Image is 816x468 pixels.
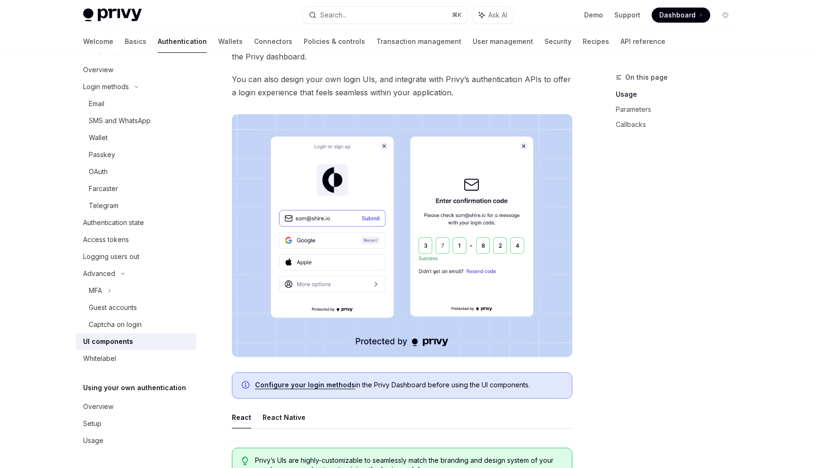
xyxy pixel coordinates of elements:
a: SMS and WhatsApp [76,112,196,129]
a: Guest accounts [76,299,196,316]
a: API reference [620,30,665,53]
div: Access tokens [83,234,129,245]
a: OAuth [76,163,196,180]
div: Captcha on login [89,319,142,330]
div: Login methods [83,81,129,92]
div: SMS and WhatsApp [89,115,151,126]
div: UI components [83,336,133,347]
div: Telegram [89,200,119,211]
div: Logging users out [83,251,139,262]
div: MFA [89,285,102,296]
a: Usage [76,432,196,449]
a: Captcha on login [76,316,196,333]
div: Setup [83,418,102,429]
a: Setup [76,415,196,432]
div: Overview [83,64,113,75]
button: Ask AI [472,7,514,24]
div: Guest accounts [89,302,137,313]
a: Support [614,10,640,20]
img: light logo [83,8,142,22]
a: Overview [76,61,196,78]
a: Basics [125,30,146,53]
a: Authentication [158,30,207,53]
a: Access tokens [76,231,196,248]
button: React Native [263,406,306,428]
a: Security [544,30,571,53]
a: UI components [76,333,196,350]
a: Dashboard [652,8,710,23]
svg: Tip [242,457,248,465]
div: Wallet [89,132,108,143]
div: Overview [83,401,113,412]
span: Dashboard [659,10,696,20]
span: On this page [625,72,668,83]
a: Policies & controls [304,30,365,53]
a: Demo [584,10,603,20]
button: React [232,406,251,428]
div: Email [89,98,104,109]
svg: Info [242,381,251,391]
button: Toggle dark mode [718,8,733,23]
a: Passkey [76,146,196,163]
a: Connectors [254,30,292,53]
a: Email [76,95,196,112]
a: Configure your login methods [255,381,355,389]
span: ⌘ K [452,11,462,19]
a: Callbacks [616,117,740,132]
span: You can also design your own login UIs, and integrate with Privy’s authentication APIs to offer a... [232,73,572,99]
a: Parameters [616,102,740,117]
a: Wallet [76,129,196,146]
div: Search... [320,9,347,21]
a: Transaction management [376,30,461,53]
a: Farcaster [76,180,196,197]
a: Authentication state [76,214,196,231]
a: Telegram [76,197,196,214]
a: Logging users out [76,248,196,265]
div: Farcaster [89,183,118,194]
h5: Using your own authentication [83,382,186,393]
div: Usage [83,435,103,446]
div: Passkey [89,149,115,160]
button: Search...⌘K [302,7,467,24]
div: Authentication state [83,217,144,228]
img: images/Onboard.png [232,114,572,357]
a: Whitelabel [76,350,196,367]
span: Ask AI [488,10,507,20]
div: Whitelabel [83,353,116,364]
div: OAuth [89,166,108,177]
a: User management [473,30,533,53]
a: Wallets [218,30,243,53]
a: Welcome [83,30,113,53]
span: in the Privy Dashboard before using the UI components. [255,380,562,390]
a: Usage [616,87,740,102]
div: Advanced [83,268,115,279]
a: Overview [76,398,196,415]
a: Recipes [583,30,609,53]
